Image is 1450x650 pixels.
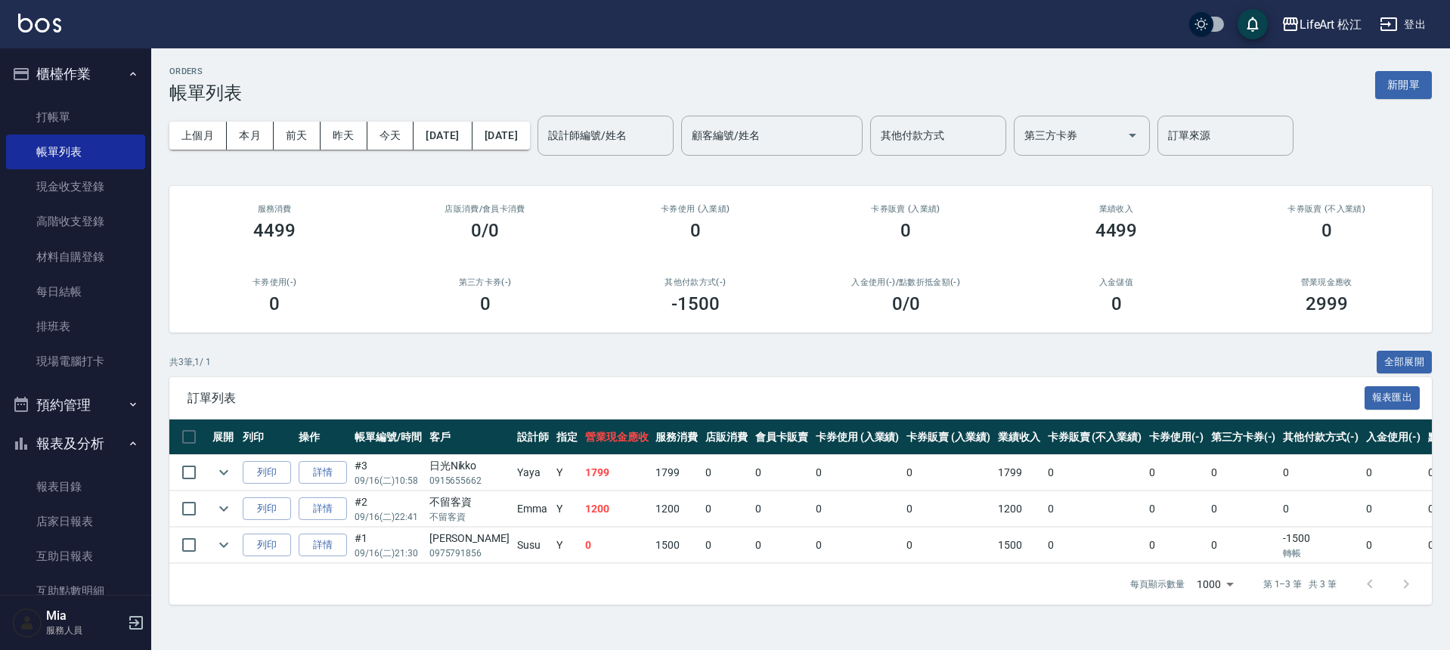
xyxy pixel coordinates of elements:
p: 0915655662 [429,474,510,487]
td: 0 [812,455,903,491]
td: Yaya [513,455,553,491]
th: 卡券使用(-) [1145,419,1207,455]
p: 第 1–3 筆 共 3 筆 [1263,577,1337,591]
a: 互助點數明細 [6,574,145,608]
td: 0 [751,491,812,527]
p: 09/16 (二) 22:41 [355,510,422,524]
th: 第三方卡券(-) [1207,419,1280,455]
td: 1200 [652,491,702,527]
button: [DATE] [472,122,530,150]
div: LifeArt 松江 [1300,15,1362,34]
td: 0 [1044,491,1145,527]
td: 0 [1362,528,1424,563]
a: 報表目錄 [6,469,145,504]
h2: 入金使用(-) /點數折抵金額(-) [819,277,993,287]
h2: 卡券使用 (入業績) [609,204,782,214]
td: 0 [702,455,751,491]
td: Emma [513,491,553,527]
h3: 0 [480,293,491,314]
p: 09/16 (二) 10:58 [355,474,422,487]
th: 其他付款方式(-) [1279,419,1362,455]
td: 0 [1207,528,1280,563]
span: 訂單列表 [187,391,1365,406]
th: 會員卡販賣 [751,419,812,455]
button: 本月 [227,122,274,150]
h2: 卡券販賣 (不入業績) [1240,204,1414,214]
td: 0 [812,528,903,563]
td: 1200 [994,491,1044,527]
button: Open [1120,123,1145,147]
td: Y [553,528,581,563]
a: 詳情 [299,497,347,521]
button: 上個月 [169,122,227,150]
th: 卡券使用 (入業績) [812,419,903,455]
button: 報表及分析 [6,424,145,463]
h3: 帳單列表 [169,82,242,104]
h3: -1500 [671,293,720,314]
td: 0 [1044,455,1145,491]
button: LifeArt 松江 [1275,9,1368,40]
th: 設計師 [513,419,553,455]
td: #2 [351,491,426,527]
td: 0 [903,455,994,491]
th: 卡券販賣 (入業績) [903,419,994,455]
h3: 0 [1111,293,1122,314]
button: 列印 [243,497,291,521]
button: 登出 [1374,11,1432,39]
h2: 卡券販賣 (入業績) [819,204,993,214]
td: Susu [513,528,553,563]
h3: 0 [690,220,701,241]
h3: 0 /0 [892,293,920,314]
td: 0 [1145,455,1207,491]
th: 業績收入 [994,419,1044,455]
div: 日光Nikko [429,458,510,474]
th: 客戶 [426,419,513,455]
h5: Mia [46,608,123,624]
th: 入金使用(-) [1362,419,1424,455]
button: 昨天 [321,122,367,150]
a: 打帳單 [6,100,145,135]
button: 報表匯出 [1365,386,1421,410]
img: Logo [18,14,61,32]
td: 0 [751,528,812,563]
button: 今天 [367,122,414,150]
button: save [1238,9,1268,39]
th: 指定 [553,419,581,455]
button: 列印 [243,461,291,484]
td: 0 [903,528,994,563]
td: 0 [581,528,652,563]
th: 服務消費 [652,419,702,455]
button: 全部展開 [1377,351,1433,374]
a: 現場電腦打卡 [6,344,145,379]
h2: 其他付款方式(-) [609,277,782,287]
button: 新開單 [1375,71,1432,99]
a: 材料自購登錄 [6,240,145,274]
th: 操作 [295,419,351,455]
td: 0 [702,528,751,563]
td: 0 [1044,528,1145,563]
h3: 服務消費 [187,204,361,214]
td: 1799 [581,455,652,491]
h3: 0/0 [471,220,499,241]
button: 列印 [243,534,291,557]
h2: 卡券使用(-) [187,277,361,287]
p: 服務人員 [46,624,123,637]
td: Y [553,491,581,527]
a: 詳情 [299,461,347,484]
h2: 業績收入 [1029,204,1203,214]
a: 現金收支登錄 [6,169,145,204]
td: 1200 [581,491,652,527]
div: 1000 [1191,564,1239,605]
a: 互助日報表 [6,539,145,574]
th: 營業現金應收 [581,419,652,455]
a: 排班表 [6,309,145,344]
th: 店販消費 [702,419,751,455]
td: 0 [751,455,812,491]
h3: 0 [1321,220,1332,241]
h3: 4499 [253,220,296,241]
button: [DATE] [414,122,472,150]
td: 0 [1279,455,1362,491]
td: 0 [903,491,994,527]
td: 0 [1279,491,1362,527]
p: 每頁顯示數量 [1130,577,1185,591]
